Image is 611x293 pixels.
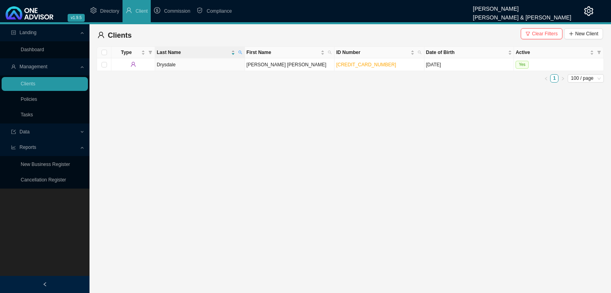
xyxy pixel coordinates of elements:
[426,48,507,56] span: Date of Birth
[19,129,29,135] span: Data
[516,48,588,56] span: Active
[473,11,571,19] div: [PERSON_NAME] & [PERSON_NAME]
[43,282,47,287] span: left
[155,58,245,71] td: Drysdale
[21,81,35,87] a: Clients
[108,31,132,39] span: Clients
[21,162,70,167] a: New Business Register
[595,47,603,58] span: filter
[237,47,244,58] span: search
[416,47,423,58] span: search
[597,50,601,54] span: filter
[247,48,319,56] span: First Name
[19,30,37,35] span: Landing
[19,145,36,150] span: Reports
[542,74,550,83] li: Previous Page
[6,6,53,19] img: 2df55531c6924b55f21c4cf5d4484680-logo-light.svg
[21,96,37,102] a: Policies
[147,47,154,58] span: filter
[571,75,601,82] span: 100 / page
[584,6,593,16] span: setting
[564,28,603,39] button: New Client
[11,129,16,134] span: import
[126,7,132,13] span: user
[558,74,567,83] button: right
[521,28,562,39] button: Clear Filters
[569,31,574,36] span: plus
[550,74,558,83] li: 1
[157,48,230,56] span: Last Name
[561,77,565,81] span: right
[100,8,119,14] span: Directory
[68,14,85,22] span: v1.9.5
[328,50,332,54] span: search
[197,7,203,13] span: safety
[111,47,155,58] th: Type
[335,47,424,58] th: ID Number
[558,74,567,83] li: Next Page
[113,48,140,56] span: Type
[532,30,558,38] span: Clear Filters
[245,58,335,71] td: [PERSON_NAME] [PERSON_NAME]
[542,74,550,83] button: left
[568,74,604,83] div: Page Size
[336,62,396,67] a: [CREDIT_CARD_NUMBER]
[130,62,136,67] span: user
[11,64,16,69] span: user
[206,8,232,14] span: Compliance
[525,31,530,36] span: filter
[424,47,514,58] th: Date of Birth
[326,47,333,58] span: search
[473,2,571,11] div: [PERSON_NAME]
[516,61,528,69] span: Yes
[238,50,242,54] span: search
[21,47,44,52] a: Dashboard
[97,31,105,39] span: user
[21,112,33,118] a: Tasks
[164,8,190,14] span: Commission
[90,7,97,13] span: setting
[136,8,148,14] span: Client
[336,48,409,56] span: ID Number
[11,30,16,35] span: profile
[514,47,604,58] th: Active
[544,77,548,81] span: left
[21,177,66,183] a: Cancellation Register
[418,50,422,54] span: search
[148,50,152,54] span: filter
[551,75,558,82] a: 1
[245,47,335,58] th: First Name
[575,30,598,38] span: New Client
[154,7,160,13] span: dollar
[19,64,47,69] span: Management
[11,145,16,150] span: line-chart
[424,58,514,71] td: [DATE]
